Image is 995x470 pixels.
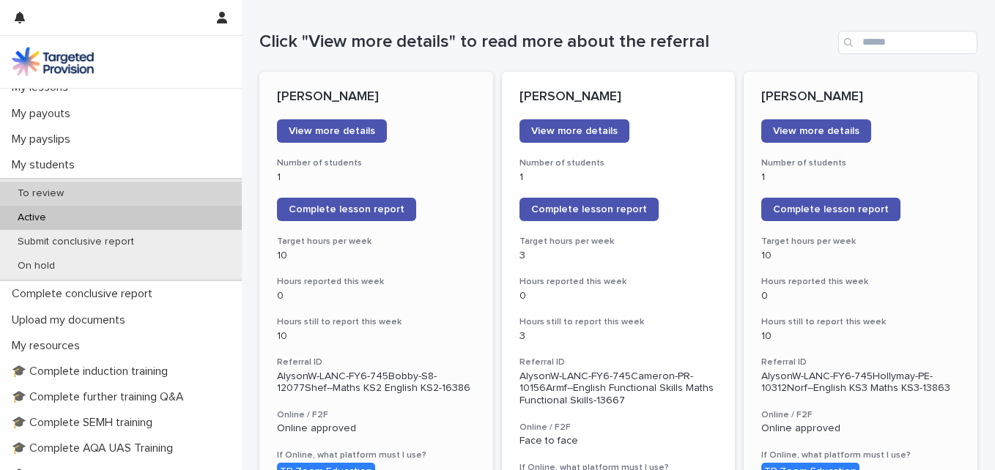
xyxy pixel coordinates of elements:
[519,236,718,247] h3: Target hours per week
[6,441,185,455] p: 🎓 Complete AQA UAS Training
[12,47,94,76] img: M5nRWzHhSzIhMunXDL62
[761,316,960,328] h3: Hours still to report this week
[259,31,832,53] h1: Click "View more details" to read more about the referral
[519,89,718,105] p: [PERSON_NAME]
[277,276,476,288] h3: Hours reported this week
[761,250,960,262] p: 10
[6,287,164,301] p: Complete conclusive report
[531,126,618,136] span: View more details
[773,204,889,215] span: Complete lesson report
[277,357,476,368] h3: Referral ID
[6,158,86,172] p: My students
[277,409,476,421] h3: Online / F2F
[838,31,977,54] input: Search
[277,422,476,435] p: Online approved
[761,157,960,169] h3: Number of students
[761,119,871,143] a: View more details
[6,107,82,121] p: My payouts
[519,435,718,447] p: Face to face
[761,357,960,368] h3: Referral ID
[6,236,146,248] p: Submit conclusive report
[277,330,476,343] p: 10
[519,276,718,288] h3: Hours reported this week
[6,212,58,224] p: Active
[6,133,82,146] p: My payslips
[6,81,80,94] p: My lessons
[519,198,659,221] a: Complete lesson report
[761,330,960,343] p: 10
[519,250,718,262] p: 3
[519,330,718,343] p: 3
[761,89,960,105] p: [PERSON_NAME]
[761,236,960,247] h3: Target hours per week
[761,198,900,221] a: Complete lesson report
[277,119,387,143] a: View more details
[277,250,476,262] p: 10
[761,450,960,461] h3: If Online, what platform must I use?
[277,171,476,184] p: 1
[6,313,137,327] p: Upload my documents
[6,416,164,430] p: 🎓 Complete SEMH training
[761,409,960,421] h3: Online / F2F
[519,290,718,302] p: 0
[289,126,375,136] span: View more details
[277,370,476,395] p: AlysonW-LANC-FY6-745Bobby-S8-12077Shef--Maths KS2 English KS2-16386
[519,357,718,368] h3: Referral ID
[519,171,718,184] p: 1
[761,171,960,184] p: 1
[277,290,476,302] p: 0
[6,187,75,200] p: To review
[761,422,960,435] p: Online approved
[6,339,92,353] p: My resources
[773,126,859,136] span: View more details
[531,204,647,215] span: Complete lesson report
[277,157,476,169] h3: Number of students
[277,198,416,221] a: Complete lesson report
[519,119,629,143] a: View more details
[761,370,960,395] p: AlysonW-LANC-FY6-745Hollymay-PE-10312Norf--English KS3 Maths KS3-13863
[289,204,404,215] span: Complete lesson report
[277,450,476,461] h3: If Online, what platform must I use?
[6,365,180,378] p: 🎓 Complete induction training
[761,276,960,288] h3: Hours reported this week
[519,422,718,433] h3: Online / F2F
[277,236,476,247] h3: Target hours per week
[519,370,718,407] p: AlysonW-LANC-FY6-745Cameron-PR-10156Armf--English Functional Skills Maths Functional Skills-13667
[519,157,718,169] h3: Number of students
[6,390,196,404] p: 🎓 Complete further training Q&A
[519,316,718,328] h3: Hours still to report this week
[277,89,476,105] p: [PERSON_NAME]
[6,260,67,272] p: On hold
[761,290,960,302] p: 0
[277,316,476,328] h3: Hours still to report this week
